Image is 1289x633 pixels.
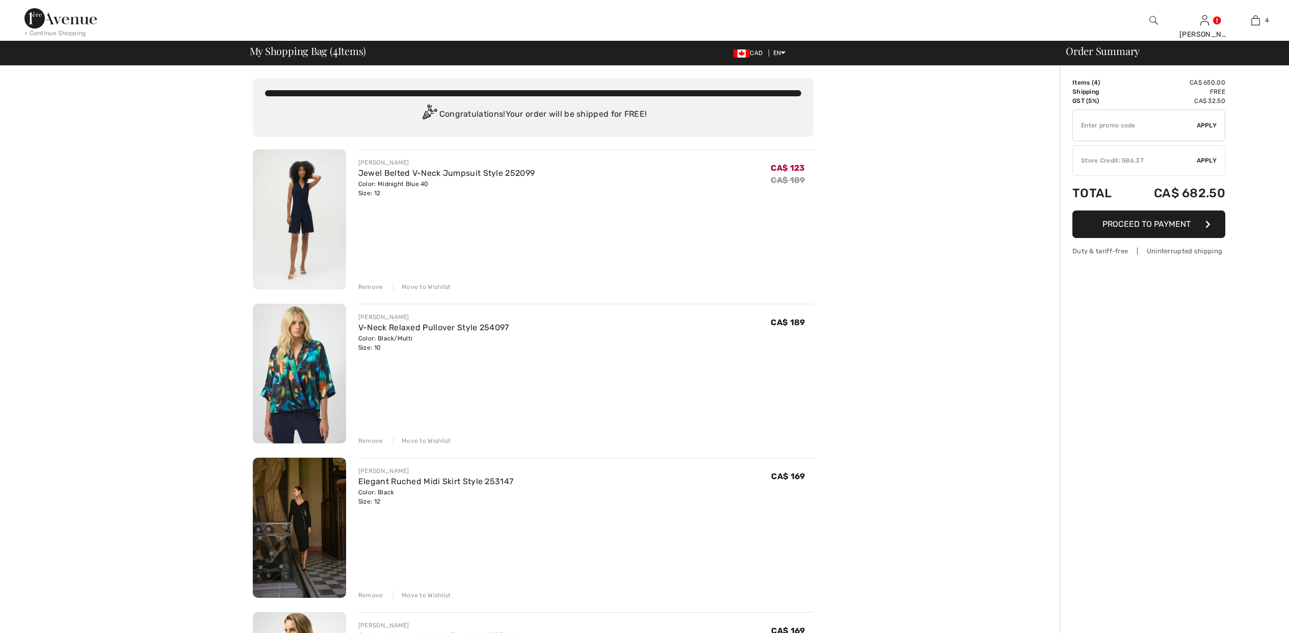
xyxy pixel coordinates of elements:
[1265,16,1269,25] span: 4
[1197,156,1217,165] span: Apply
[1072,78,1127,87] td: Items ( )
[1179,29,1229,40] div: [PERSON_NAME]
[358,323,509,332] a: V-Neck Relaxed Pullover Style 254097
[771,471,805,481] span: CA$ 169
[1072,176,1127,210] td: Total
[358,477,513,486] a: Elegant Ruched Midi Skirt Style 253147
[419,104,439,125] img: Congratulation2.svg
[253,149,346,289] img: Jewel Belted V-Neck Jumpsuit Style 252099
[393,591,451,600] div: Move to Wishlist
[771,175,805,185] s: CA$ 189
[358,282,383,292] div: Remove
[1127,96,1225,106] td: CA$ 32.50
[358,488,513,506] div: Color: Black Size: 12
[24,8,97,29] img: 1ère Avenue
[358,168,535,178] a: Jewel Belted V-Neck Jumpsuit Style 252099
[393,282,451,292] div: Move to Wishlist
[1251,14,1260,27] img: My Bag
[24,29,86,38] div: < Continue Shopping
[358,158,535,167] div: [PERSON_NAME]
[358,466,513,476] div: [PERSON_NAME]
[358,179,535,198] div: Color: Midnight Blue 40 Size: 12
[250,46,366,56] span: My Shopping Bag ( Items)
[1102,219,1191,229] span: Proceed to Payment
[253,304,346,444] img: V-Neck Relaxed Pullover Style 254097
[1127,78,1225,87] td: CA$ 650.00
[265,104,801,125] div: Congratulations! Your order will be shipped for FREE!
[1072,96,1127,106] td: GST (5%)
[253,458,346,598] img: Elegant Ruched Midi Skirt Style 253147
[1072,210,1225,238] button: Proceed to Payment
[773,49,786,57] span: EN
[1197,121,1217,130] span: Apply
[358,334,509,352] div: Color: Black/Multi Size: 10
[1200,14,1209,27] img: My Info
[1072,246,1225,256] div: Duty & tariff-free | Uninterrupted shipping
[1094,79,1098,86] span: 4
[358,312,509,322] div: [PERSON_NAME]
[1127,176,1225,210] td: CA$ 682.50
[771,318,805,327] span: CA$ 189
[733,49,767,57] span: CAD
[1073,156,1197,165] div: Store Credit: 586.37
[771,163,805,173] span: CA$ 123
[1200,15,1209,25] a: Sign In
[1054,46,1283,56] div: Order Summary
[358,591,383,600] div: Remove
[1127,87,1225,96] td: Free
[393,436,451,445] div: Move to Wishlist
[358,621,518,630] div: [PERSON_NAME]
[1073,110,1197,141] input: Promo code
[1149,14,1158,27] img: search the website
[1072,87,1127,96] td: Shipping
[358,436,383,445] div: Remove
[1230,14,1280,27] a: 4
[733,49,750,58] img: Canadian Dollar
[333,43,338,57] span: 4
